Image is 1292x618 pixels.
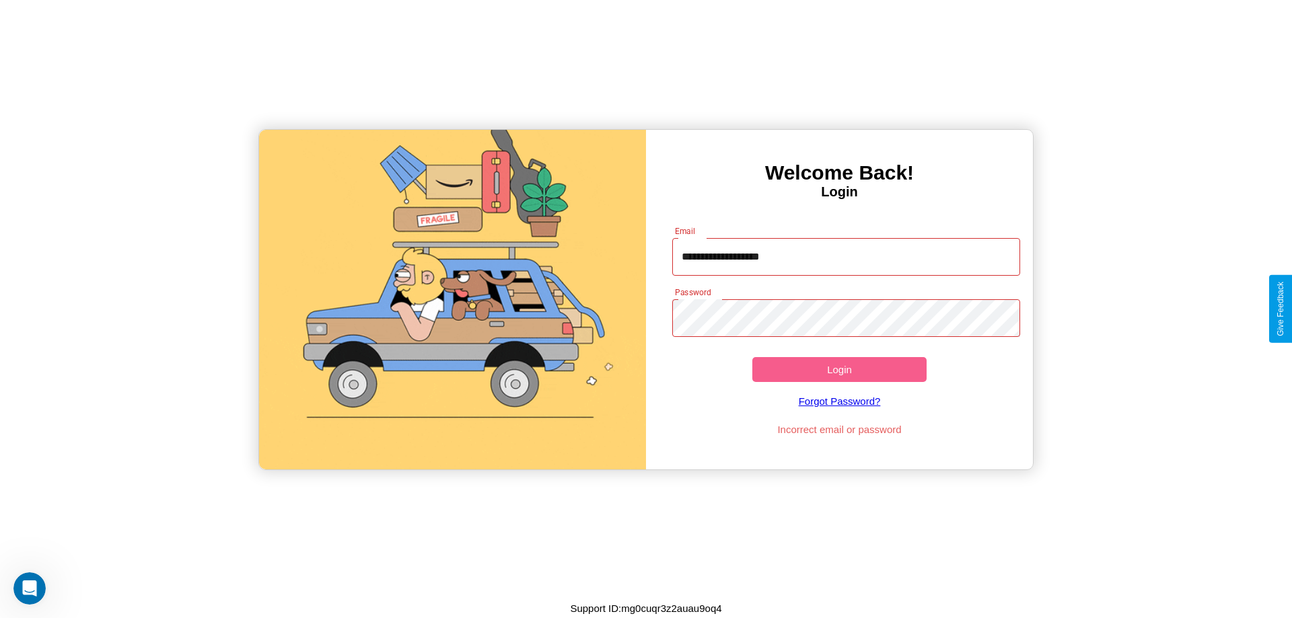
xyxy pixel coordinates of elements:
h3: Welcome Back! [646,161,1033,184]
div: Give Feedback [1276,282,1285,336]
h4: Login [646,184,1033,200]
button: Login [752,357,927,382]
img: gif [259,130,646,469]
label: Password [675,286,711,298]
label: Email [675,225,696,237]
p: Incorrect email or password [666,420,1014,438]
p: Support ID: mg0cuqr3z2auau9oq4 [570,599,721,617]
a: Forgot Password? [666,382,1014,420]
iframe: Intercom live chat [13,572,46,605]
